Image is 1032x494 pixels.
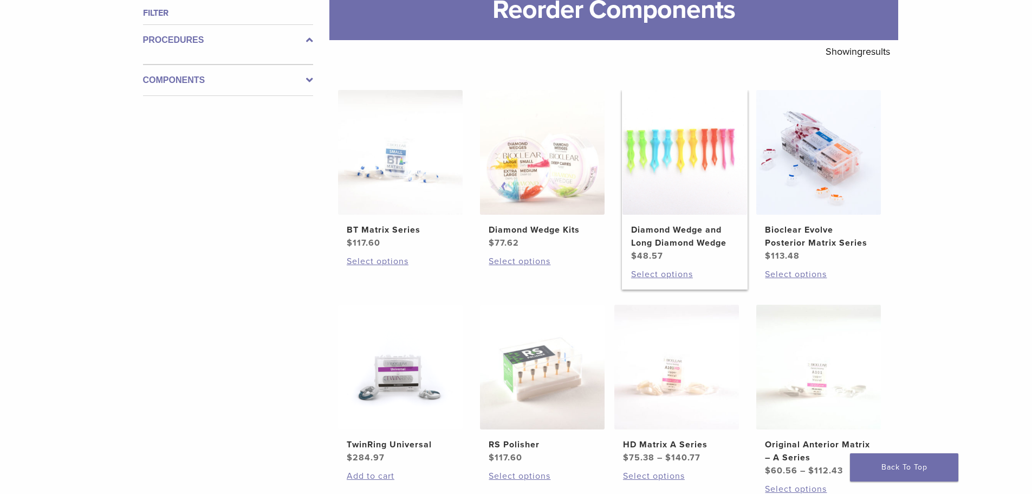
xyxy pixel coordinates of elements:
[756,305,882,477] a: Original Anterior Matrix - A SeriesOriginal Anterior Matrix – A Series
[826,40,890,63] p: Showing results
[623,438,730,451] h2: HD Matrix A Series
[622,90,748,262] a: Diamond Wedge and Long Diamond WedgeDiamond Wedge and Long Diamond Wedge $48.57
[631,223,738,249] h2: Diamond Wedge and Long Diamond Wedge
[489,238,495,248] span: $
[347,452,385,463] bdi: 284.97
[143,74,313,87] label: Components
[614,305,740,464] a: HD Matrix A SeriesHD Matrix A Series
[489,438,596,451] h2: RS Polisher
[143,7,313,20] h4: Filter
[623,470,730,483] a: Select options for “HD Matrix A Series”
[623,452,654,463] bdi: 75.38
[337,305,464,464] a: TwinRing UniversalTwinRing Universal $284.97
[850,453,958,482] a: Back To Top
[756,305,881,429] img: Original Anterior Matrix - A Series
[347,452,353,463] span: $
[489,255,596,268] a: Select options for “Diamond Wedge Kits”
[808,465,814,476] span: $
[765,223,872,249] h2: Bioclear Evolve Posterior Matrix Series
[347,255,454,268] a: Select options for “BT Matrix Series”
[337,90,464,249] a: BT Matrix SeriesBT Matrix Series $117.60
[765,465,771,476] span: $
[657,452,663,463] span: –
[765,465,797,476] bdi: 60.56
[347,438,454,451] h2: TwinRing Universal
[347,223,454,236] h2: BT Matrix Series
[631,251,637,261] span: $
[480,90,605,215] img: Diamond Wedge Kits
[347,238,353,248] span: $
[489,223,596,236] h2: Diamond Wedge Kits
[765,251,800,261] bdi: 113.48
[338,90,463,215] img: BT Matrix Series
[489,452,495,463] span: $
[665,452,671,463] span: $
[489,452,522,463] bdi: 117.60
[765,251,771,261] span: $
[479,90,606,249] a: Diamond Wedge KitsDiamond Wedge Kits $77.62
[338,305,463,429] img: TwinRing Universal
[765,438,872,464] h2: Original Anterior Matrix – A Series
[347,470,454,483] a: Add to cart: “TwinRing Universal”
[480,305,605,429] img: RS Polisher
[800,465,806,476] span: –
[631,268,738,281] a: Select options for “Diamond Wedge and Long Diamond Wedge”
[143,34,313,47] label: Procedures
[756,90,881,215] img: Bioclear Evolve Posterior Matrix Series
[614,305,739,429] img: HD Matrix A Series
[489,238,519,248] bdi: 77.62
[479,305,606,464] a: RS PolisherRS Polisher $117.60
[756,90,882,262] a: Bioclear Evolve Posterior Matrix SeriesBioclear Evolve Posterior Matrix Series $113.48
[489,470,596,483] a: Select options for “RS Polisher”
[765,268,872,281] a: Select options for “Bioclear Evolve Posterior Matrix Series”
[622,90,747,215] img: Diamond Wedge and Long Diamond Wedge
[347,238,380,248] bdi: 117.60
[808,465,843,476] bdi: 112.43
[665,452,700,463] bdi: 140.77
[631,251,663,261] bdi: 48.57
[623,452,629,463] span: $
